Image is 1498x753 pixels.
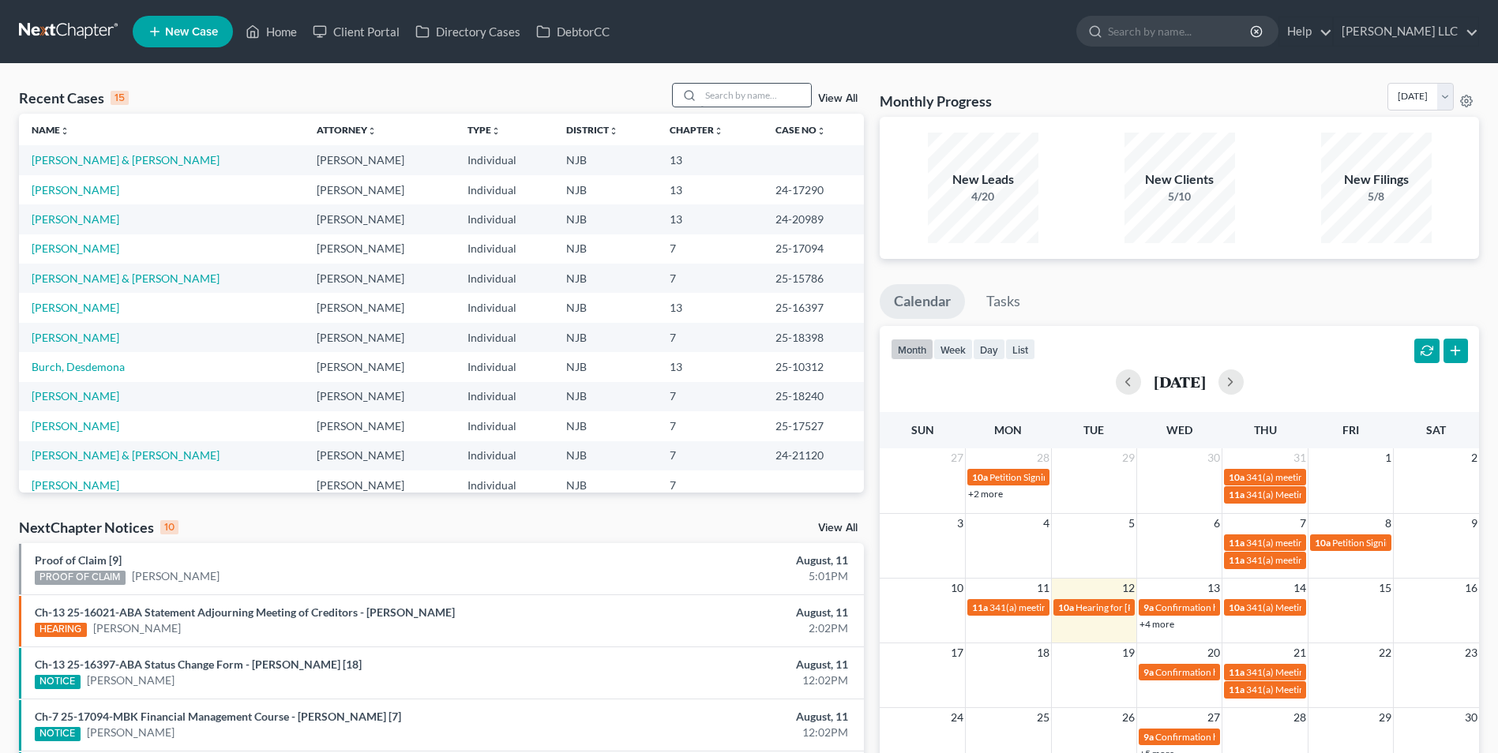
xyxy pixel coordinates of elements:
a: [PERSON_NAME] [32,212,119,226]
div: Recent Cases [19,88,129,107]
span: 27 [1206,708,1222,727]
span: 17 [949,643,965,662]
td: [PERSON_NAME] [304,470,455,500]
td: 25-15786 [763,264,864,293]
span: 31 [1292,448,1308,467]
td: 25-17527 [763,411,864,440]
span: 8 [1383,514,1393,533]
td: NJB [554,293,657,322]
div: New Leads [928,170,1038,189]
td: 7 [657,234,763,264]
span: 18 [1035,643,1051,662]
span: 24 [949,708,965,727]
span: 1 [1383,448,1393,467]
div: August, 11 [588,657,848,672]
span: 4 [1042,514,1051,533]
td: NJB [554,204,657,234]
span: 11a [1229,489,1245,500]
a: Typeunfold_more [467,124,501,136]
div: 10 [160,520,178,534]
td: [PERSON_NAME] [304,441,455,470]
td: Individual [455,145,554,174]
a: +4 more [1139,618,1174,630]
span: 341(a) meeting for [PERSON_NAME] [989,601,1142,613]
td: [PERSON_NAME] [304,204,455,234]
a: Chapterunfold_more [670,124,723,136]
a: +2 more [968,488,1003,500]
td: Individual [455,293,554,322]
td: NJB [554,470,657,500]
input: Search by name... [1108,17,1252,46]
div: August, 11 [588,709,848,725]
a: [PERSON_NAME] [87,725,175,740]
span: Hearing for [PERSON_NAME] [1076,601,1199,613]
td: [PERSON_NAME] [304,411,455,440]
a: Calendar [880,284,965,319]
span: 11a [1229,666,1245,678]
span: Wed [1166,423,1192,436]
i: unfold_more [60,126,69,136]
a: [PERSON_NAME] [32,389,119,403]
span: 341(a) Meeting for [PERSON_NAME] [1246,666,1399,678]
td: NJB [554,145,657,174]
td: 7 [657,323,763,352]
h3: Monthly Progress [880,92,992,111]
td: 24-20989 [763,204,864,234]
div: 4/20 [928,189,1038,204]
a: [PERSON_NAME] LLC [1334,17,1478,46]
span: 28 [1035,448,1051,467]
span: 341(a) meeting for [PERSON_NAME] [1246,537,1399,549]
span: 341(a) Meeting for [PERSON_NAME] [1246,684,1399,695]
span: 3 [955,514,965,533]
a: Tasks [972,284,1034,319]
button: week [933,339,973,360]
td: [PERSON_NAME] [304,382,455,411]
span: 29 [1121,448,1136,467]
td: NJB [554,352,657,381]
span: 11a [1229,554,1245,566]
td: [PERSON_NAME] [304,352,455,381]
span: 10a [972,471,988,483]
a: Home [238,17,305,46]
span: 10a [1229,471,1245,483]
span: 341(a) meeting for [PERSON_NAME] [1246,554,1399,566]
td: 25-18398 [763,323,864,352]
td: 7 [657,411,763,440]
a: [PERSON_NAME] [32,331,119,344]
a: Case Nounfold_more [775,124,826,136]
td: [PERSON_NAME] [304,323,455,352]
span: New Case [165,26,218,38]
td: NJB [554,264,657,293]
span: 9 [1470,514,1479,533]
a: [PERSON_NAME] [87,672,175,688]
span: Confirmation hearing for [PERSON_NAME] [1155,666,1335,678]
span: Mon [994,423,1022,436]
span: 28 [1292,708,1308,727]
div: PROOF OF CLAIM [35,571,126,585]
a: [PERSON_NAME] [93,620,181,636]
td: Individual [455,352,554,381]
a: [PERSON_NAME] & [PERSON_NAME] [32,153,220,167]
span: Confirmation hearing for [PERSON_NAME] [1155,601,1335,613]
td: [PERSON_NAME] [304,234,455,264]
span: 16 [1463,579,1479,598]
td: [PERSON_NAME] [304,175,455,204]
a: Attorneyunfold_more [317,124,377,136]
a: [PERSON_NAME] & [PERSON_NAME] [32,272,220,285]
div: 5/10 [1124,189,1235,204]
button: month [891,339,933,360]
a: Districtunfold_more [566,124,618,136]
i: unfold_more [609,126,618,136]
span: 21 [1292,643,1308,662]
span: 10a [1315,537,1331,549]
td: Individual [455,411,554,440]
span: 341(a) Meeting for [PERSON_NAME] [1246,601,1399,613]
div: New Filings [1321,170,1432,189]
span: 6 [1212,514,1222,533]
td: 13 [657,145,763,174]
div: 2:02PM [588,620,848,636]
td: Individual [455,264,554,293]
td: 13 [657,293,763,322]
span: 22 [1377,643,1393,662]
i: unfold_more [491,126,501,136]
